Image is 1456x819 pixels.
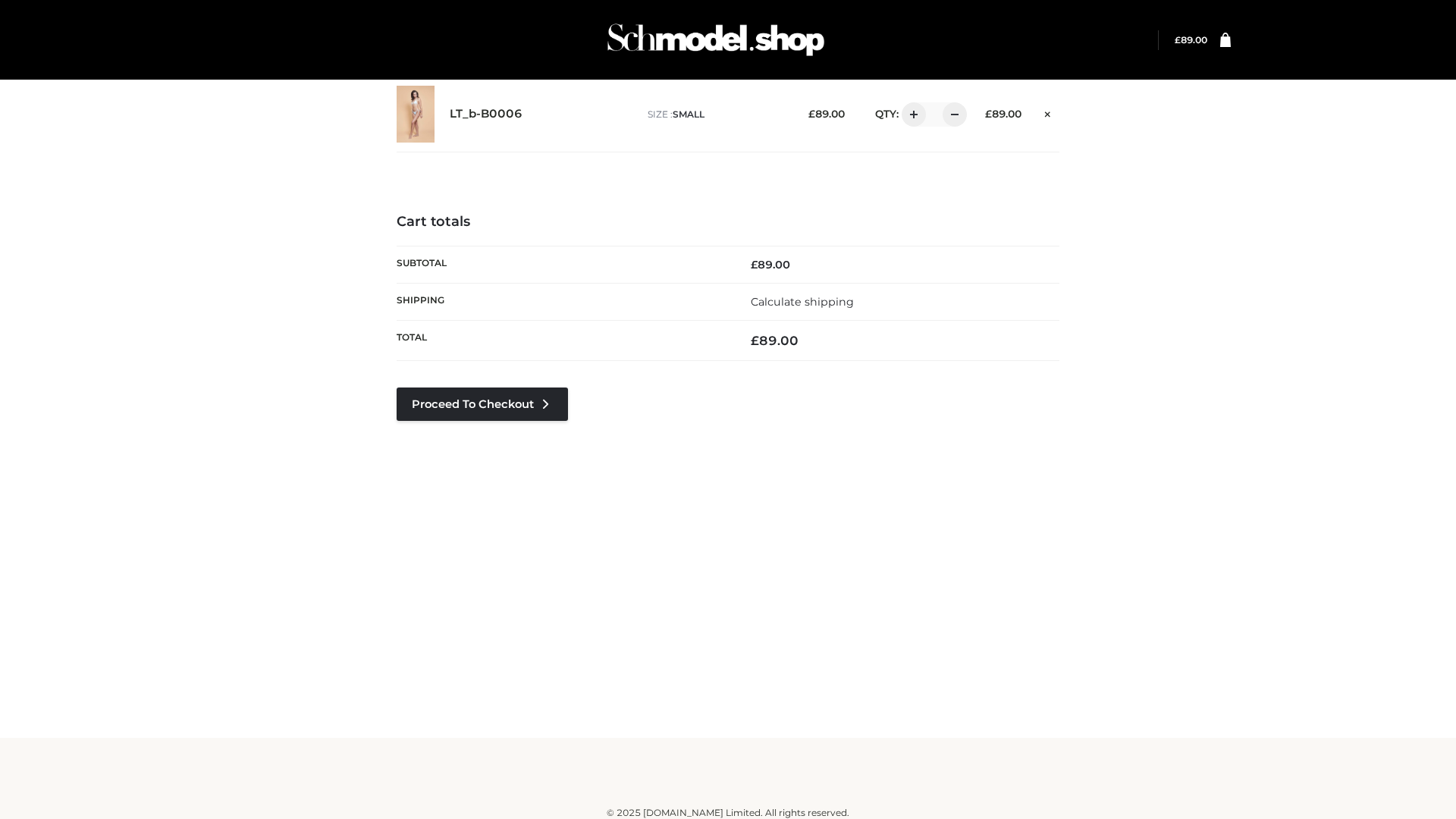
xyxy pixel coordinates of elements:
th: Total [397,321,728,361]
div: QTY: [860,102,962,127]
img: Schmodel Admin 964 [602,10,830,70]
th: Shipping [397,283,728,320]
p: size : [648,108,785,121]
a: Calculate shipping [751,295,854,309]
span: SMALL [673,108,704,120]
a: Proceed to Checkout [397,388,568,421]
bdi: 89.00 [985,108,1021,120]
span: £ [751,333,759,348]
bdi: 89.00 [808,108,845,120]
span: £ [1175,34,1181,45]
span: £ [808,108,815,120]
a: LT_b-B0006 [450,107,522,121]
img: LT_b-B0006 - SMALL [397,86,435,143]
bdi: 89.00 [1175,34,1207,45]
bdi: 89.00 [751,258,790,271]
a: £89.00 [1175,34,1207,45]
a: Remove this item [1037,102,1059,122]
th: Subtotal [397,246,728,283]
h4: Cart totals [397,214,1059,231]
span: £ [985,108,992,120]
span: £ [751,258,758,271]
bdi: 89.00 [751,333,799,348]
